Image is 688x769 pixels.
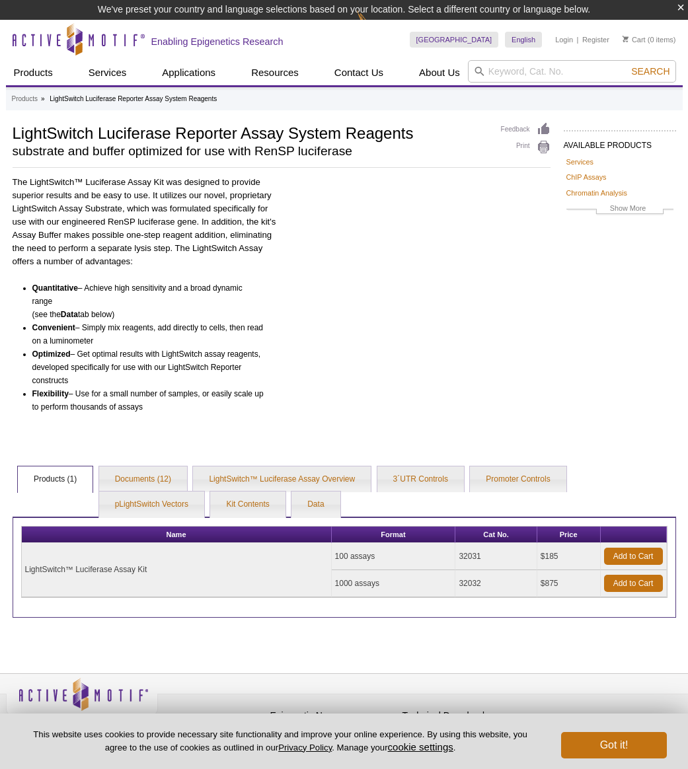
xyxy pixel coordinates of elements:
[165,708,216,728] a: Privacy Policy
[564,130,676,154] h2: AVAILABLE PRODUCTS
[151,36,284,48] h2: Enabling Epigenetics Research
[32,348,264,387] li: – Get optimal results with LightSwitch assay reagents, developed specifically for use with our Li...
[6,60,61,85] a: Products
[50,95,217,102] li: LightSwitch Luciferase Reporter Assay System Reagents
[566,156,593,168] a: Services
[505,32,542,48] a: English
[623,36,629,42] img: Your Cart
[537,527,601,543] th: Price
[270,710,396,721] h4: Epigenetic News
[535,697,634,726] table: Click to Verify - This site chose Symantec SSL for secure e-commerce and confidential communicati...
[154,60,223,85] a: Applications
[537,543,601,570] td: $185
[32,281,264,321] li: – Achieve high sensitivity and a broad dynamic range (see the tab below)
[377,466,464,493] a: 3´UTR Controls
[566,171,607,183] a: ChIP Assays
[326,60,391,85] a: Contact Us
[13,176,276,268] p: The LightSwitch™ Luciferase Assay Kit was designed to provide superior results and be easy to use...
[18,466,93,493] a: Products (1)
[22,543,332,597] td: LightSwitch™ Luciferase Assay Kit
[22,527,332,543] th: Name
[286,176,550,324] iframe: Watch the Lightswitch video
[21,729,539,754] p: This website uses cookies to provide necessary site functionality and improve your online experie...
[566,202,673,217] a: Show More
[81,60,135,85] a: Services
[32,349,71,359] b: Optimized
[455,527,537,543] th: Cat No.
[582,35,609,44] a: Register
[501,122,551,137] a: Feedback
[332,527,456,543] th: Format
[455,570,537,597] td: 32032
[501,140,551,155] a: Print
[623,35,646,44] a: Cart
[604,575,663,592] a: Add to Cart
[468,60,676,83] input: Keyword, Cat. No.
[332,543,456,570] td: 100 assays
[32,387,264,414] li: – Use for a small number of samples, or easily scale up to perform thousands of assays
[410,32,499,48] a: [GEOGRAPHIC_DATA]
[577,32,579,48] li: |
[357,10,392,41] img: Change Here
[6,674,158,727] img: Active Motif,
[411,60,468,85] a: About Us
[243,60,307,85] a: Resources
[627,65,673,77] button: Search
[332,570,456,597] td: 1000 assays
[32,389,69,398] b: Flexibility
[32,323,75,332] b: Convenient
[402,710,528,721] h4: Technical Downloads
[278,743,332,752] a: Privacy Policy
[561,732,667,758] button: Got it!
[99,466,187,493] a: Documents (12)
[291,492,340,518] a: Data
[12,93,38,105] a: Products
[99,492,204,518] a: pLightSwitch Vectors
[193,466,371,493] a: LightSwitch™ Luciferase Assay Overview
[13,122,488,142] h1: LightSwitch Luciferase Reporter Assay System Reagents
[32,283,78,293] b: Quantitative
[210,492,285,518] a: Kit Contents
[604,548,663,565] a: Add to Cart
[470,466,566,493] a: Promoter Controls
[13,145,488,157] h2: substrate and buffer optimized for use with RenSP luciferase
[41,95,45,102] li: »
[566,187,627,199] a: Chromatin Analysis
[61,310,78,319] b: Data
[32,321,264,348] li: – Simply mix reagents, add directly to cells, then read on a luminometer
[388,741,453,752] button: cookie settings
[537,570,601,597] td: $875
[555,35,573,44] a: Login
[455,543,537,570] td: 32031
[631,66,669,77] span: Search
[623,32,676,48] li: (0 items)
